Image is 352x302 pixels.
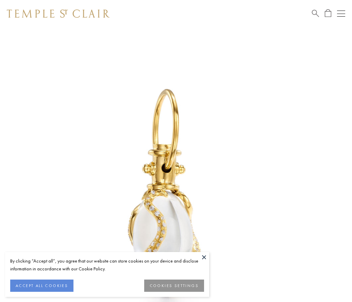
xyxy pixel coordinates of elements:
[10,280,73,292] button: ACCEPT ALL COOKIES
[144,280,204,292] button: COOKIES SETTINGS
[10,257,204,273] div: By clicking “Accept all”, you agree that our website can store cookies on your device and disclos...
[337,10,345,18] button: Open navigation
[7,10,110,18] img: Temple St. Clair
[325,9,331,18] a: Open Shopping Bag
[312,9,319,18] a: Search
